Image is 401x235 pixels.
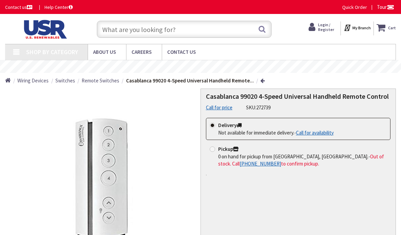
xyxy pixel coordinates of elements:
[97,21,272,38] input: What are you looking for?
[388,21,396,34] strong: Cart
[352,25,371,30] strong: My Branch
[218,129,294,136] span: Not available for immediate delivery.
[93,49,116,55] span: About Us
[218,153,368,160] span: 0 on hand for pickup from [GEOGRAPHIC_DATA], [GEOGRAPHIC_DATA].
[218,153,387,168] div: -
[5,20,83,39] img: U.S. Renewable Solutions
[99,63,302,70] rs-layer: Coronavirus: Our Commitment to Our Employees and Customers
[45,4,73,11] a: Help Center
[132,49,152,55] span: Careers
[126,77,254,84] strong: Casablanca 99020 4-Speed Universal Handheld Remote...
[240,160,281,167] a: [PHONE_NUMBER]
[218,129,334,136] div: -
[377,21,396,34] a: Cart
[82,77,119,84] a: Remote Switches
[218,146,239,152] strong: Pickup
[344,21,371,34] div: My Branch
[318,22,334,32] span: Login / Register
[206,92,389,100] span: Casablanca 99020 4-Speed Universal Handheld Remote Control
[26,48,78,56] span: Shop By Category
[17,77,49,84] a: Wiring Devices
[206,104,232,111] a: Call for price
[167,49,196,55] span: Contact Us
[246,104,271,111] div: SKU:
[218,122,242,128] strong: Delivery
[256,104,271,111] span: 272739
[342,4,367,11] a: Quick Order
[309,21,338,33] a: Login / Register
[377,4,394,10] span: Tour
[296,129,334,136] a: Call for availability
[55,77,75,84] a: Switches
